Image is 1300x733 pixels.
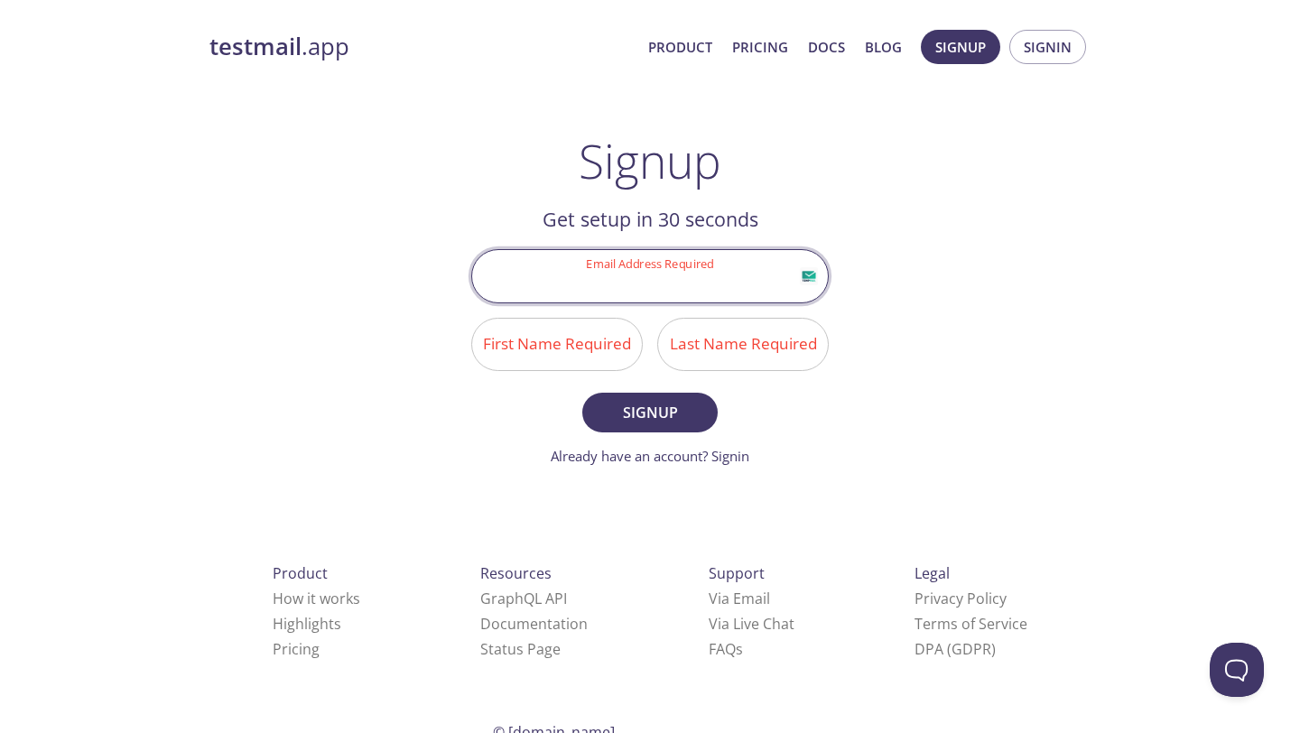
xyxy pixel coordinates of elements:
[273,639,320,659] a: Pricing
[935,35,986,59] span: Signup
[709,639,743,659] a: FAQ
[471,204,829,235] h2: Get setup in 30 seconds
[648,35,712,59] a: Product
[915,563,950,583] span: Legal
[209,31,302,62] strong: testmail
[808,35,845,59] a: Docs
[915,639,996,659] a: DPA (GDPR)
[209,32,634,62] a: testmail.app
[915,589,1007,608] a: Privacy Policy
[1210,643,1264,697] iframe: Help Scout Beacon - Open
[551,447,749,465] a: Already have an account? Signin
[480,614,588,634] a: Documentation
[480,563,552,583] span: Resources
[480,639,561,659] a: Status Page
[709,563,765,583] span: Support
[732,35,788,59] a: Pricing
[602,400,698,425] span: Signup
[1024,35,1072,59] span: Signin
[709,614,794,634] a: Via Live Chat
[273,614,341,634] a: Highlights
[736,639,743,659] span: s
[582,393,718,432] button: Signup
[1009,30,1086,64] button: Signin
[480,589,567,608] a: GraphQL API
[579,134,721,188] h1: Signup
[921,30,1000,64] button: Signup
[709,589,770,608] a: Via Email
[915,614,1027,634] a: Terms of Service
[865,35,902,59] a: Blog
[273,589,360,608] a: How it works
[273,563,328,583] span: Product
